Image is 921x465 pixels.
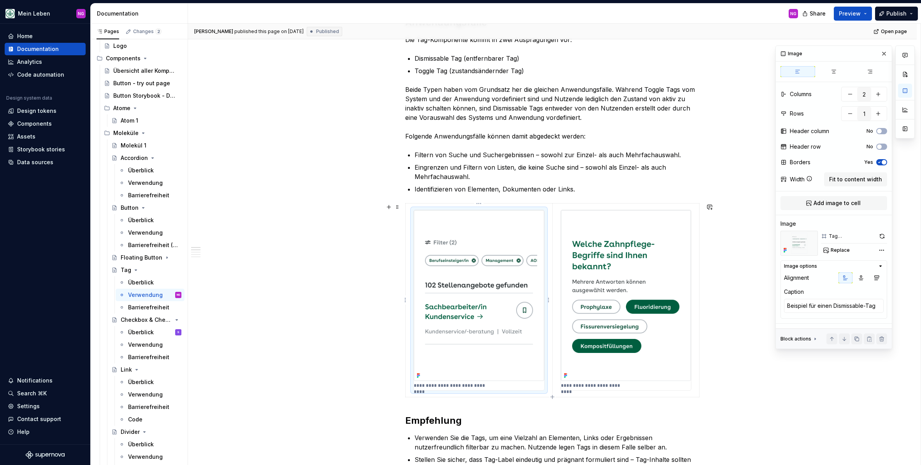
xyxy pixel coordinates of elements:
[5,43,86,55] a: Documentation
[101,65,185,77] a: Übersicht aller Komponenten
[17,146,65,153] div: Storybook stories
[108,139,185,152] a: Molekül 1
[17,415,61,423] div: Contact support
[834,7,872,21] button: Preview
[5,9,15,18] img: df5db9ef-aba0-4771-bf51-9763b7497661.png
[121,154,148,162] div: Accordion
[17,377,53,384] div: Notifications
[5,400,86,412] a: Settings
[5,156,86,168] a: Data sources
[18,10,50,18] div: Mein Leben
[790,11,796,17] div: NG
[128,304,169,311] div: Barrierefreiheit
[108,426,185,438] a: Divider
[121,142,146,149] div: Molekül 1
[2,5,89,22] button: Mein LebenNG
[121,366,132,374] div: Link
[113,42,127,50] div: Logo
[128,291,163,299] div: Verwendung
[5,413,86,425] button: Contact support
[108,152,185,164] a: Accordion
[128,279,154,286] div: Überblick
[17,133,35,140] div: Assets
[128,167,154,174] div: Überblick
[5,426,86,438] button: Help
[101,77,185,89] a: Button - try out page
[116,326,185,339] a: ÜberblickS
[26,451,65,459] svg: Supernova Logo
[78,11,84,17] div: NG
[5,30,86,42] a: Home
[108,202,185,214] a: Button
[415,150,700,160] p: Filtern von Suche und Suchergebnissen – sowohl zur Einzel- als auch Mehrfachauswahl.
[116,388,185,401] a: Verwendung
[101,89,185,102] a: Button Storybook - Durchstich!
[128,353,169,361] div: Barrierefreiheit
[116,189,185,202] a: Barrierefreiheit
[116,239,185,251] a: Barrierefreiheit (WIP)
[17,402,40,410] div: Settings
[839,10,861,18] span: Preview
[128,229,163,237] div: Verwendung
[128,216,154,224] div: Überblick
[316,28,339,35] span: Published
[116,451,185,463] a: Verwendung
[5,387,86,400] button: Search ⌘K
[414,210,544,381] img: cd4c1190-9a4d-4930-833a-a6efae9cd6cc.png
[875,7,918,21] button: Publish
[128,241,180,249] div: Barrierefreiheit (WIP)
[128,341,163,349] div: Verwendung
[128,403,169,411] div: Barrierefreiheit
[113,129,139,137] div: Moleküle
[5,143,86,156] a: Storybook stories
[881,28,907,35] span: Open page
[121,428,140,436] div: Divider
[113,92,178,100] div: Button Storybook - Durchstich!
[116,351,185,363] a: Barrierefreiheit
[113,104,130,112] div: Atome
[128,328,154,336] div: Überblick
[106,54,141,62] div: Components
[405,35,700,44] p: Die Tag-Komponente kommt in zwei Ausprägungen vor:
[133,28,162,35] div: Changes
[108,114,185,127] a: Atom 1
[17,158,53,166] div: Data sources
[798,7,831,21] button: Share
[17,58,42,66] div: Analytics
[17,428,30,436] div: Help
[871,26,910,37] a: Open page
[5,56,86,68] a: Analytics
[415,163,700,181] p: Eingrenzen und Filtern von Listen, die keine Suche sind – sowohl als Einzel- als auch Mehrfachaus...
[128,416,142,423] div: Code
[810,10,826,18] span: Share
[116,226,185,239] a: Verwendung
[116,276,185,289] a: Überblick
[128,453,163,461] div: Verwendung
[177,328,179,336] div: S
[116,438,185,451] a: Überblick
[17,32,33,40] div: Home
[234,28,304,35] div: published this page on [DATE]
[116,177,185,189] a: Verwendung
[17,45,59,53] div: Documentation
[97,28,119,35] div: Pages
[116,301,185,314] a: Barrierefreiheit
[113,67,178,75] div: Übersicht aller Komponenten
[121,254,162,261] div: Floating Button
[17,107,56,115] div: Design tokens
[405,414,700,427] h2: Empfehlung
[93,52,185,65] div: Components
[116,164,185,177] a: Überblick
[108,264,185,276] a: Tag
[113,79,170,87] div: Button - try out page
[886,10,907,18] span: Publish
[101,40,185,52] a: Logo
[121,316,172,324] div: Checkbox & Checkbox Group
[116,376,185,388] a: Überblick
[5,118,86,130] a: Components
[116,339,185,351] a: Verwendung
[5,105,86,117] a: Design tokens
[128,378,154,386] div: Überblick
[194,28,233,35] span: [PERSON_NAME]
[128,391,163,398] div: Verwendung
